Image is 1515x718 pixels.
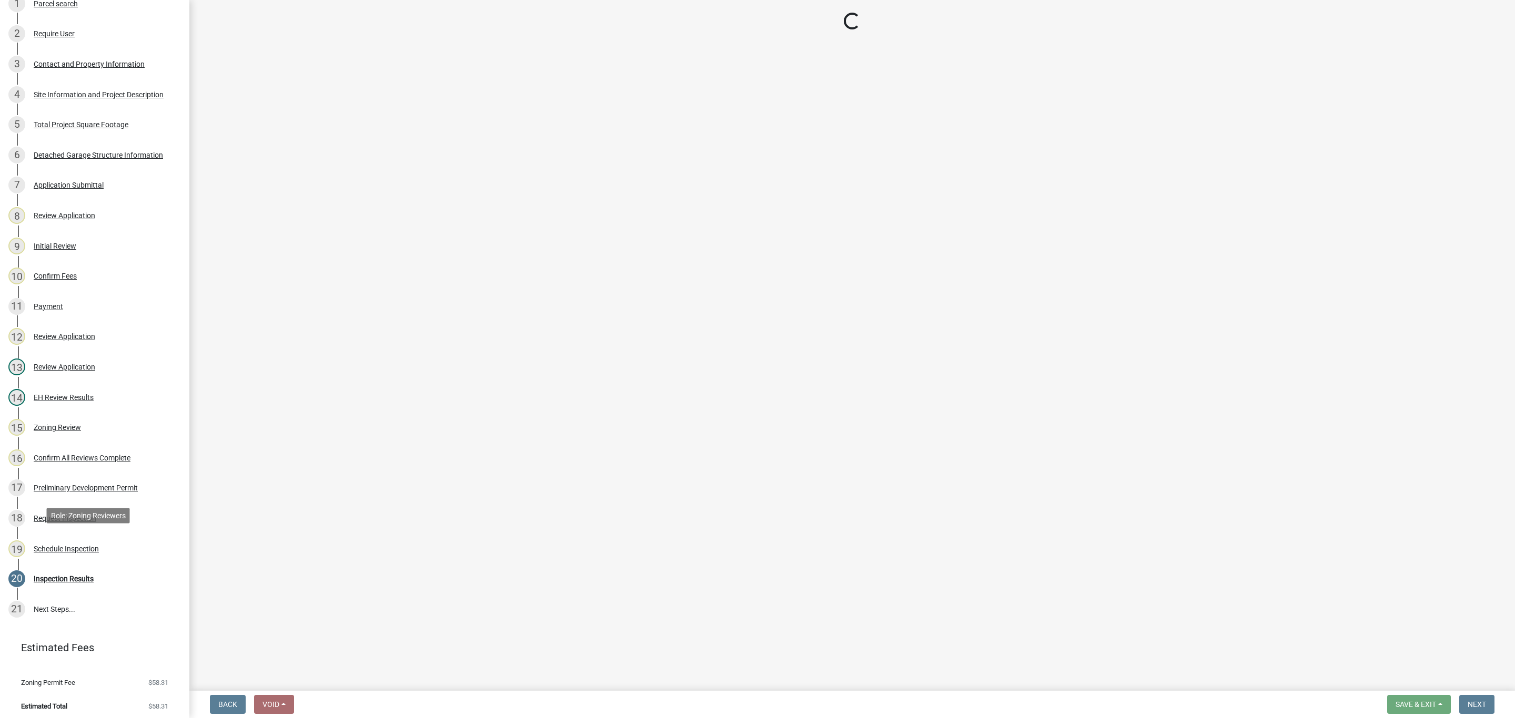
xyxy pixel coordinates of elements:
div: Total Project Square Footage [34,121,128,128]
button: Back [210,695,246,714]
span: Save & Exit [1396,700,1436,709]
span: Void [262,700,279,709]
div: 2 [8,25,25,42]
div: 21 [8,601,25,618]
span: Estimated Total [21,703,67,710]
span: $58.31 [148,703,168,710]
div: Review Application [34,212,95,219]
div: Confirm Fees [34,272,77,280]
a: Estimated Fees [8,637,173,658]
div: 17 [8,479,25,496]
div: 13 [8,358,25,375]
div: Role: Zoning Reviewers [47,508,130,523]
div: Review Application [34,363,95,371]
div: 4 [8,86,25,103]
button: Void [254,695,294,714]
div: Preliminary Development Permit [34,484,138,491]
div: Confirm All Reviews Complete [34,454,130,461]
div: 20 [8,570,25,587]
div: Site Information and Project Description [34,91,164,98]
button: Save & Exit [1387,695,1451,714]
div: 8 [8,207,25,224]
button: Next [1459,695,1494,714]
div: Inspection Results [34,575,94,582]
span: Back [218,700,237,709]
div: Payment [34,303,63,310]
div: 19 [8,540,25,557]
div: 16 [8,449,25,466]
span: Zoning Permit Fee [21,679,75,686]
div: 9 [8,238,25,254]
div: 14 [8,389,25,406]
div: 5 [8,116,25,133]
div: Contact and Property Information [34,60,145,68]
div: Zoning Review [34,424,81,431]
span: $58.31 [148,679,168,686]
div: 18 [8,510,25,527]
span: Next [1468,700,1486,709]
div: 7 [8,177,25,193]
div: Application Submittal [34,181,104,189]
div: 15 [8,419,25,436]
div: EH Review Results [34,394,94,401]
div: Review Application [34,333,95,340]
div: Schedule Inspection [34,545,99,552]
div: Require User [34,30,75,37]
div: 3 [8,56,25,73]
div: 6 [8,147,25,163]
div: Request Inspection [34,515,96,522]
div: Detached Garage Structure Information [34,151,163,159]
div: 10 [8,268,25,284]
div: 12 [8,328,25,345]
div: 11 [8,298,25,315]
div: Initial Review [34,242,76,250]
